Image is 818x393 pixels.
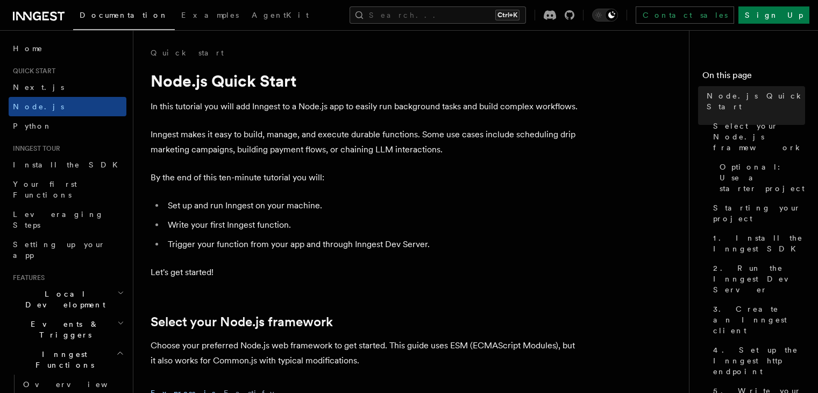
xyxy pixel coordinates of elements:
p: Let's get started! [151,265,581,280]
button: Events & Triggers [9,314,126,345]
span: Events & Triggers [9,319,117,340]
span: 1. Install the Inngest SDK [713,233,805,254]
span: Node.js [13,102,64,111]
a: Optional: Use a starter project [715,157,805,198]
span: Quick start [9,67,55,75]
button: Local Development [9,284,126,314]
a: Examples [175,3,245,29]
span: Install the SDK [13,160,124,169]
button: Search...Ctrl+K [350,6,526,24]
a: Next.js [9,78,126,97]
a: Node.js [9,97,126,116]
p: By the end of this ten-minute tutorial you will: [151,170,581,185]
span: Starting your project [713,202,805,224]
a: Documentation [73,3,175,30]
li: Trigger your function from your app and through Inngest Dev Server. [165,237,581,252]
button: Inngest Functions [9,345,126,375]
li: Set up and run Inngest on your machine. [165,198,581,213]
a: Quick start [151,47,224,58]
span: Features [9,273,45,282]
kbd: Ctrl+K [495,10,520,20]
span: Local Development [9,289,117,310]
a: Your first Functions [9,174,126,205]
span: Leveraging Steps [13,210,104,229]
h4: On this page [702,69,805,86]
button: Toggle dark mode [592,9,618,22]
span: Next.js [13,83,64,92]
span: 2. Run the Inngest Dev Server [713,263,805,295]
p: Choose your preferred Node.js web framework to get started. This guide uses ESM (ECMAScript Modul... [151,338,581,368]
a: Contact sales [636,6,734,24]
p: Inngest makes it easy to build, manage, and execute durable functions. Some use cases include sch... [151,127,581,157]
span: Overview [23,380,134,389]
span: Home [13,43,43,54]
a: Setting up your app [9,235,126,265]
a: Select your Node.js framework [709,116,805,157]
span: Optional: Use a starter project [720,162,805,194]
a: Leveraging Steps [9,205,126,235]
a: Select your Node.js framework [151,314,333,329]
span: Node.js Quick Start [707,90,805,112]
span: 4. Set up the Inngest http endpoint [713,345,805,377]
a: Starting your project [709,198,805,228]
span: Documentation [80,11,168,19]
a: Home [9,39,126,58]
a: 2. Run the Inngest Dev Server [709,258,805,299]
h1: Node.js Quick Start [151,71,581,90]
span: Inngest Functions [9,349,116,370]
a: 4. Set up the Inngest http endpoint [709,340,805,381]
a: Sign Up [738,6,809,24]
a: AgentKit [245,3,315,29]
a: 3. Create an Inngest client [709,299,805,340]
li: Write your first Inngest function. [165,217,581,233]
p: In this tutorial you will add Inngest to a Node.js app to easily run background tasks and build c... [151,99,581,114]
a: Node.js Quick Start [702,86,805,116]
span: Select your Node.js framework [713,121,805,153]
span: Examples [181,11,239,19]
a: Install the SDK [9,155,126,174]
a: Python [9,116,126,136]
span: Python [13,122,52,130]
span: Inngest tour [9,144,60,153]
span: AgentKit [252,11,309,19]
span: Setting up your app [13,240,105,259]
span: 3. Create an Inngest client [713,304,805,336]
span: Your first Functions [13,180,77,199]
a: 1. Install the Inngest SDK [709,228,805,258]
